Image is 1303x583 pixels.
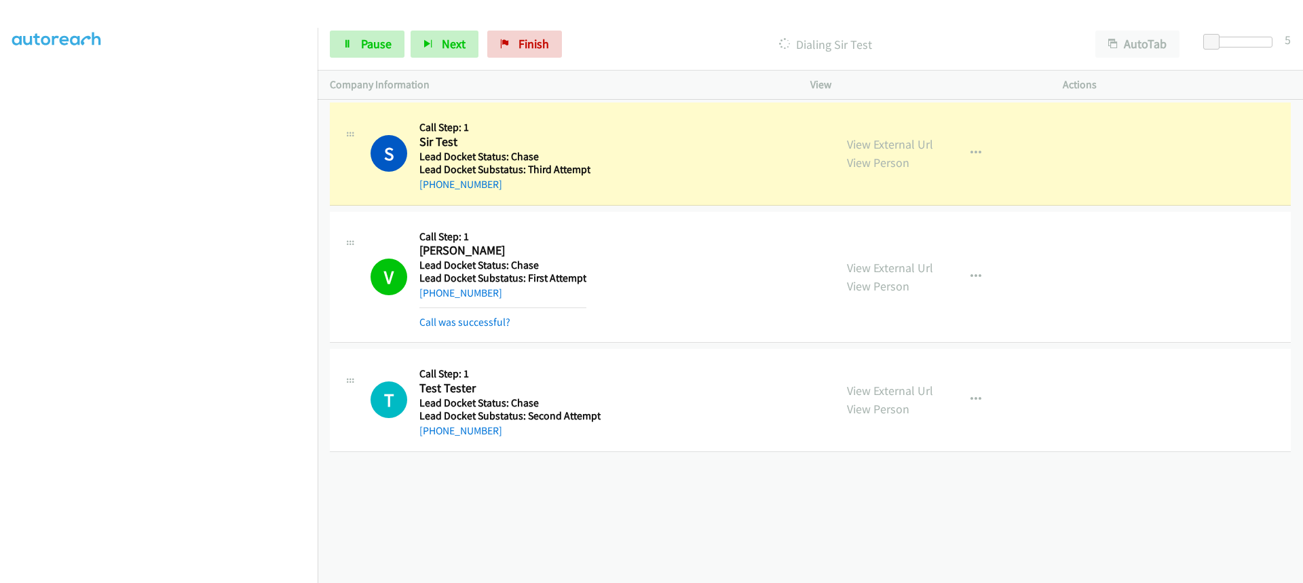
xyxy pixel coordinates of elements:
a: View Person [847,155,909,170]
h5: Lead Docket Status: Chase [419,396,601,410]
h5: Lead Docket Substatus: First Attempt [419,271,586,285]
a: View Person [847,278,909,294]
div: 5 [1285,31,1291,49]
h1: S [371,135,407,172]
span: Pause [361,36,392,52]
button: AutoTab [1095,31,1179,58]
span: Next [442,36,466,52]
a: [PHONE_NUMBER] [419,286,502,299]
h5: Call Step: 1 [419,121,590,134]
h2: Test Tester [419,381,601,396]
p: Actions [1063,77,1291,93]
h2: [PERSON_NAME] [419,243,586,259]
h5: Lead Docket Status: Chase [419,259,586,272]
p: Dialing Sir Test [580,35,1071,54]
a: View External Url [847,260,933,276]
a: View External Url [847,136,933,152]
a: [PHONE_NUMBER] [419,424,502,437]
p: Company Information [330,77,786,93]
a: Pause [330,31,404,58]
a: View External Url [847,383,933,398]
div: Delay between calls (in seconds) [1210,37,1272,48]
h1: V [371,259,407,295]
p: View [810,77,1038,93]
h5: Lead Docket Substatus: Second Attempt [419,409,601,423]
button: Next [411,31,478,58]
a: View Person [847,401,909,417]
h5: Lead Docket Substatus: Third Attempt [419,163,590,176]
span: Finish [518,36,549,52]
a: [PHONE_NUMBER] [419,178,502,191]
h5: Call Step: 1 [419,367,601,381]
h5: Call Step: 1 [419,230,586,244]
h2: Sir Test [419,134,590,150]
a: Finish [487,31,562,58]
h1: T [371,381,407,418]
div: The call is yet to be attempted [371,381,407,418]
a: Call was successful? [419,316,510,328]
h5: Lead Docket Status: Chase [419,150,590,164]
